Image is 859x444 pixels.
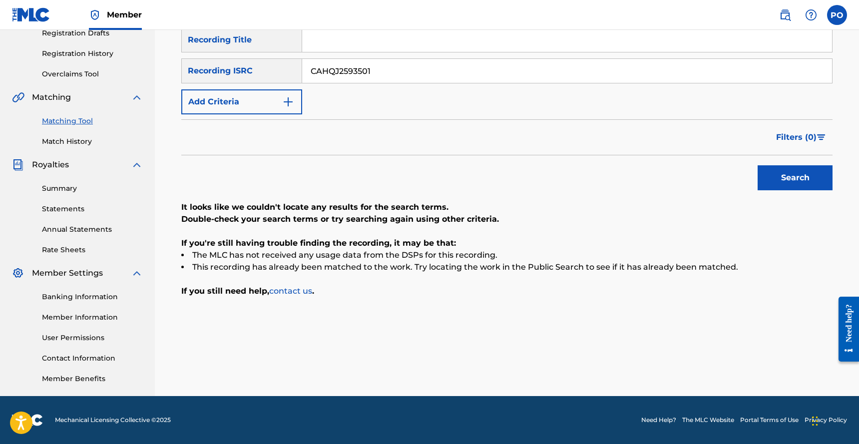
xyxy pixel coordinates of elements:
[812,406,818,436] div: Drag
[827,5,847,25] div: User Menu
[805,9,817,21] img: help
[42,353,143,364] a: Contact Information
[131,159,143,171] img: expand
[12,91,24,103] img: Matching
[682,416,734,425] a: The MLC Website
[181,89,302,114] button: Add Criteria
[42,183,143,194] a: Summary
[776,131,817,143] span: Filters ( 0 )
[740,416,799,425] a: Portal Terms of Use
[89,9,101,21] img: Top Rightsholder
[55,416,171,425] span: Mechanical Licensing Collective © 2025
[831,287,859,372] iframe: Resource Center
[770,125,833,150] button: Filters (0)
[269,286,312,296] a: contact us
[42,245,143,255] a: Rate Sheets
[42,69,143,79] a: Overclaims Tool
[42,333,143,343] a: User Permissions
[641,416,676,425] a: Need Help?
[775,5,795,25] a: Public Search
[42,28,143,38] a: Registration Drafts
[181,261,833,273] li: This recording has already been matched to the work. Try locating the work in the Public Search t...
[42,374,143,384] a: Member Benefits
[809,396,859,444] iframe: Chat Widget
[758,165,833,190] button: Search
[12,159,24,171] img: Royalties
[42,224,143,235] a: Annual Statements
[181,27,833,195] form: Search Form
[32,267,103,279] span: Member Settings
[12,267,24,279] img: Member Settings
[12,7,50,22] img: MLC Logo
[107,9,142,20] span: Member
[32,91,71,103] span: Matching
[181,285,833,297] p: If you still need help, .
[181,237,833,249] p: If you're still having trouble finding the recording, it may be that:
[181,201,833,213] p: It looks like we couldn't locate any results for the search terms.
[131,267,143,279] img: expand
[805,416,847,425] a: Privacy Policy
[42,312,143,323] a: Member Information
[779,9,791,21] img: search
[801,5,821,25] div: Help
[42,204,143,214] a: Statements
[131,91,143,103] img: expand
[32,159,69,171] span: Royalties
[42,116,143,126] a: Matching Tool
[42,48,143,59] a: Registration History
[282,96,294,108] img: 9d2ae6d4665cec9f34b9.svg
[181,213,833,225] p: Double-check your search terms or try searching again using other criteria.
[42,292,143,302] a: Banking Information
[181,249,833,261] li: The MLC has not received any usage data from the DSPs for this recording.
[817,134,826,140] img: filter
[42,136,143,147] a: Match History
[12,414,43,426] img: logo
